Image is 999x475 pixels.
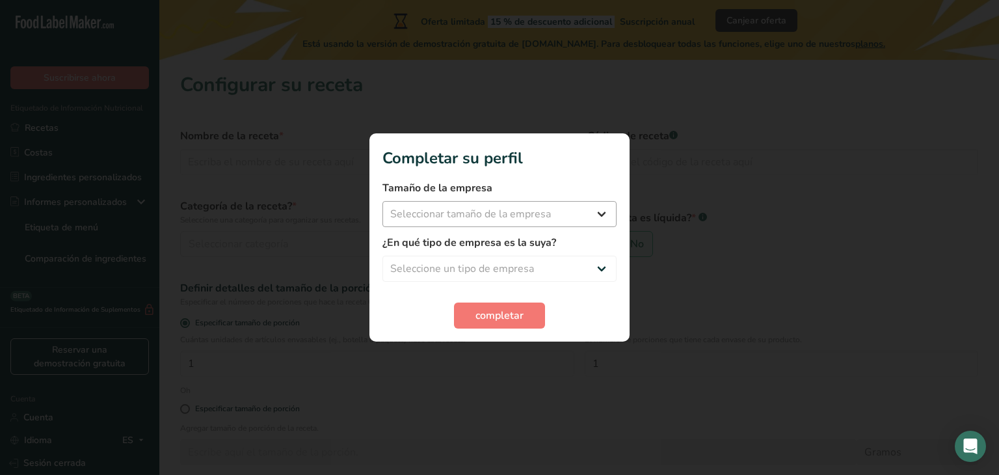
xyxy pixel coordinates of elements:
[382,181,492,195] font: Tamaño de la empresa
[382,236,556,250] font: ¿En qué tipo de empresa es la suya?
[955,431,986,462] div: Abrir Intercom Messenger
[475,308,524,323] font: completar
[454,303,545,329] button: completar
[382,148,523,169] font: Completar su perfil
